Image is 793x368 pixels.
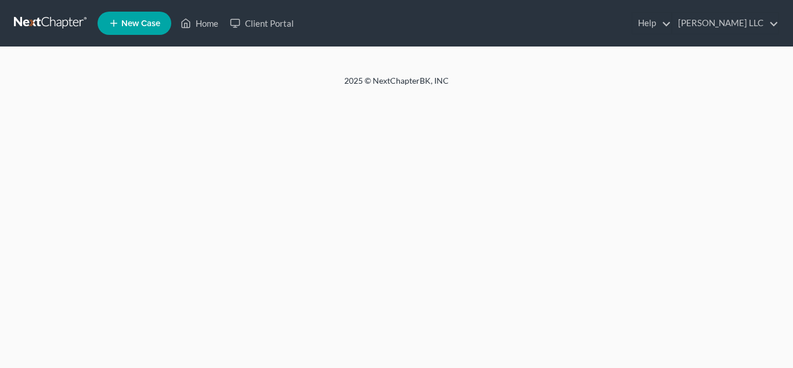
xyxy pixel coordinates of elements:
new-legal-case-button: New Case [98,12,171,35]
a: Client Portal [224,13,300,34]
a: Help [632,13,671,34]
a: [PERSON_NAME] LLC [672,13,778,34]
div: 2025 © NextChapterBK, INC [66,75,727,96]
a: Home [175,13,224,34]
